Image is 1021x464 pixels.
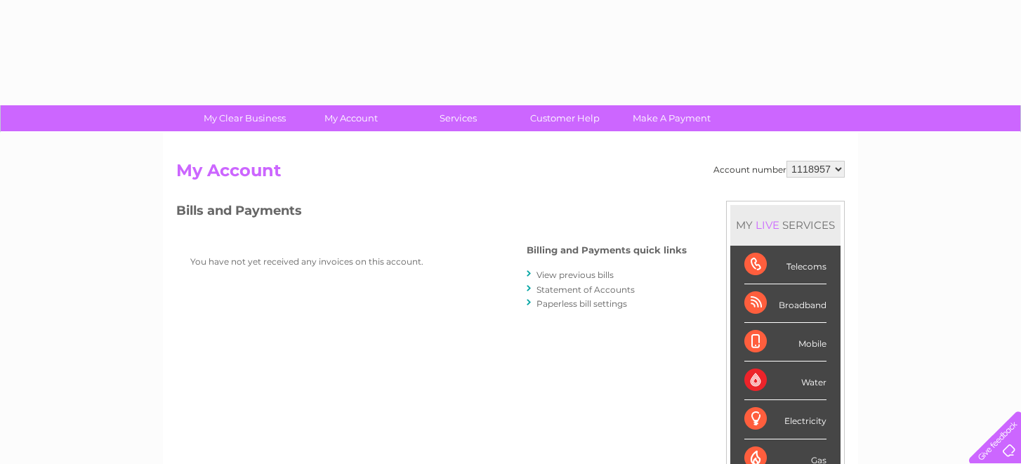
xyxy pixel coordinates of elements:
[527,245,687,256] h4: Billing and Payments quick links
[176,201,687,225] h3: Bills and Payments
[753,218,782,232] div: LIVE
[507,105,623,131] a: Customer Help
[190,255,471,268] p: You have not yet received any invoices on this account.
[744,284,826,323] div: Broadband
[713,161,845,178] div: Account number
[730,205,841,245] div: MY SERVICES
[536,298,627,309] a: Paperless bill settings
[744,362,826,400] div: Water
[536,284,635,295] a: Statement of Accounts
[744,323,826,362] div: Mobile
[614,105,730,131] a: Make A Payment
[744,400,826,439] div: Electricity
[400,105,516,131] a: Services
[536,270,614,280] a: View previous bills
[176,161,845,187] h2: My Account
[744,246,826,284] div: Telecoms
[187,105,303,131] a: My Clear Business
[294,105,409,131] a: My Account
